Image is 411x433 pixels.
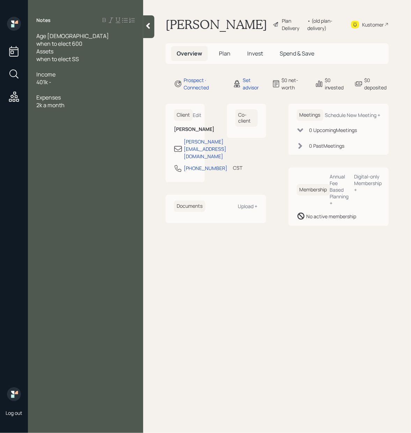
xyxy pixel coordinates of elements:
h6: Client [174,109,193,121]
div: $0 net-worth [282,76,307,91]
div: Annual Fee Based Planning + [330,173,349,206]
div: Log out [6,410,22,416]
div: 0 Past Meeting s [309,142,345,149]
label: Notes [36,17,51,24]
span: Age [DEMOGRAPHIC_DATA] [36,32,109,40]
div: Prospect · Connected [184,76,225,91]
div: $0 invested [325,76,346,91]
span: Overview [177,50,202,57]
div: • (old plan-delivery) [307,17,342,32]
div: No active membership [307,213,357,220]
span: Invest [247,50,263,57]
div: Kustomer [362,21,384,28]
h1: [PERSON_NAME] [166,17,267,32]
div: Set advisor [243,76,263,91]
div: Edit [193,112,201,118]
div: Schedule New Meeting + [325,112,380,118]
div: Digital-only Membership + [354,173,382,193]
h6: Documents [174,200,205,212]
span: Assets [36,47,53,55]
span: Income [36,71,56,78]
div: [PHONE_NUMBER] [184,164,227,172]
h6: Meetings [297,109,323,121]
div: [PERSON_NAME][EMAIL_ADDRESS][DOMAIN_NAME] [184,138,226,160]
span: Spend & Save [280,50,314,57]
div: Upload + [238,203,258,210]
span: when to elect 600 [36,40,82,47]
span: when to elect SS [36,55,79,63]
span: 401k - [36,78,51,86]
span: Plan [219,50,230,57]
h6: Co-client [235,109,258,127]
h6: [PERSON_NAME] [174,126,196,132]
h6: Membership [297,184,330,196]
img: retirable_logo.png [7,387,21,401]
span: Expenses [36,94,61,101]
div: 0 Upcoming Meeting s [309,126,357,134]
div: Plan Delivery [282,17,304,32]
div: $0 deposited [364,76,389,91]
span: 2k a month [36,101,65,109]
